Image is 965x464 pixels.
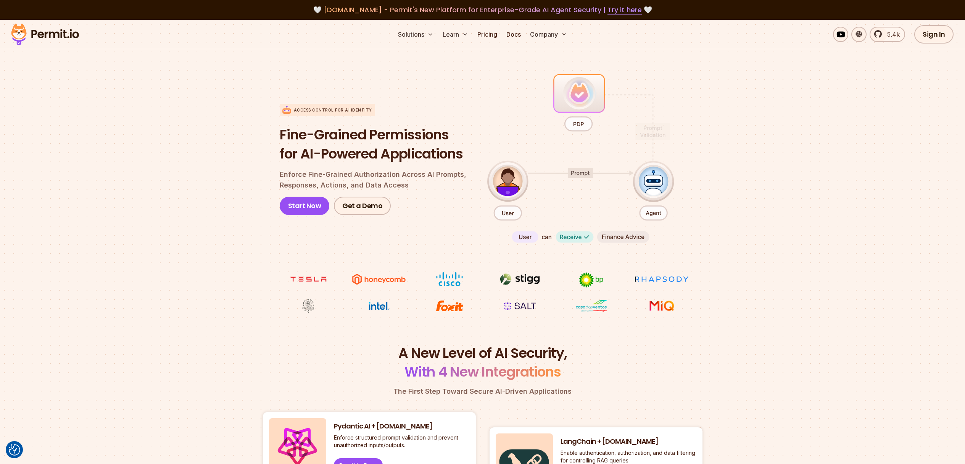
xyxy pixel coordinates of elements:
img: Stigg [491,272,549,286]
h2: A New Level of AI Security, [263,344,702,382]
img: Casa dos Ventos [562,299,620,313]
span: 5.4k [883,30,900,39]
img: MIQ [636,299,688,312]
button: Consent Preferences [9,444,20,456]
img: bp [562,272,620,288]
span: With 4 New Integrations [404,362,561,382]
p: Access control for AI Identity [294,107,372,113]
img: Honeycomb [350,272,408,286]
p: The First Step Toward Secure AI-Driven Applications [263,386,702,397]
p: Enforce structured prompt validation and prevent unauthorized inputs/outputs. [334,434,470,449]
img: Cisco [421,272,478,286]
a: Get a Demo [334,197,391,215]
img: Revisit consent button [9,444,20,456]
a: Pricing [474,27,500,42]
span: [DOMAIN_NAME] - Permit's New Platform for Enterprise-Grade AI Agent Security | [324,5,642,15]
img: Maricopa County Recorder\'s Office [280,299,337,313]
img: Rhapsody Health [633,272,690,286]
button: Learn [440,27,471,42]
a: Start Now [280,197,330,215]
h3: LangChain + [DOMAIN_NAME] [561,437,696,446]
button: Company [527,27,570,42]
img: Foxit [421,299,478,313]
h1: Fine-Grained Permissions for AI-Powered Applications [280,125,475,163]
a: Try it here [607,5,642,15]
a: Docs [503,27,524,42]
img: Permit logo [8,21,82,47]
div: 🤍 🤍 [18,5,947,15]
a: 5.4k [870,27,905,42]
img: Intel [350,299,408,313]
a: Sign In [914,25,954,44]
button: Solutions [395,27,437,42]
img: salt [491,299,549,313]
h3: Pydantic AI + [DOMAIN_NAME] [334,422,470,431]
img: tesla [280,272,337,286]
p: Enforce Fine-Grained Authorization Across AI Prompts, Responses, Actions, and Data Access [280,169,475,191]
